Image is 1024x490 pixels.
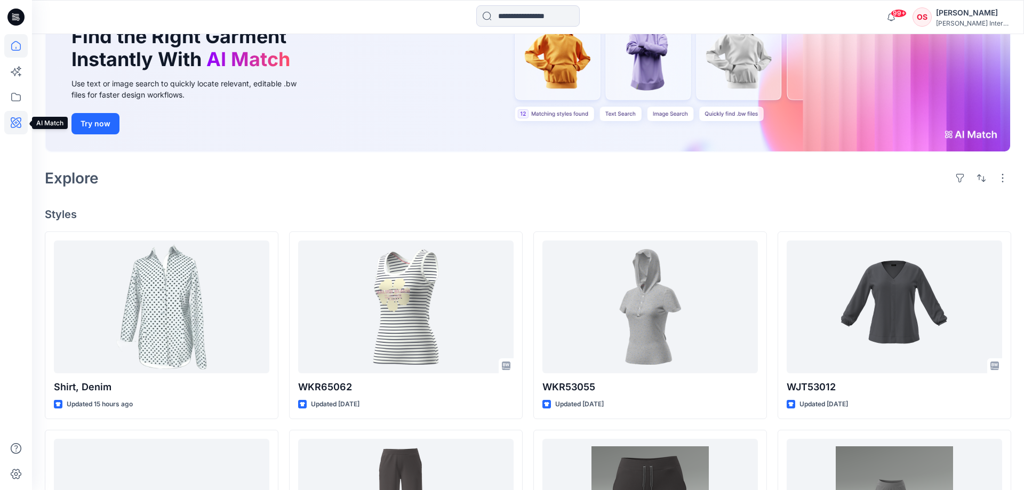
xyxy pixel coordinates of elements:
p: Updated [DATE] [555,399,604,410]
h2: Explore [45,170,99,187]
p: Updated 15 hours ago [67,399,133,410]
p: WKR65062 [298,380,514,395]
a: WKR53055 [542,240,758,373]
button: Try now [71,113,119,134]
a: WKR65062 [298,240,514,373]
h1: Find the Right Garment Instantly With [71,25,295,71]
p: Shirt, Denim [54,380,269,395]
p: Updated [DATE] [799,399,848,410]
div: [PERSON_NAME] [936,6,1011,19]
span: 99+ [891,9,907,18]
div: OS [913,7,932,27]
p: WJT53012 [787,380,1002,395]
p: WKR53055 [542,380,758,395]
a: WJT53012 [787,240,1002,373]
span: AI Match [206,47,290,71]
h4: Styles [45,208,1011,221]
a: Shirt, Denim [54,240,269,373]
div: Use text or image search to quickly locate relevant, editable .bw files for faster design workflows. [71,78,311,100]
p: Updated [DATE] [311,399,359,410]
div: [PERSON_NAME] International [936,19,1011,27]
